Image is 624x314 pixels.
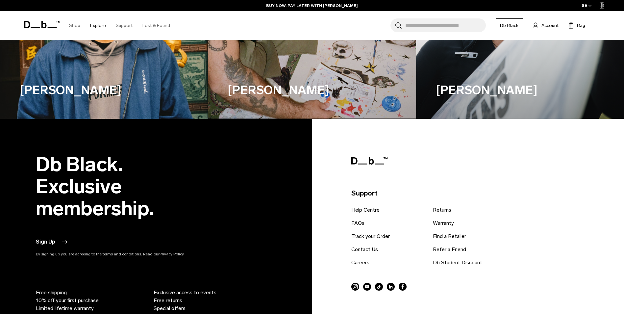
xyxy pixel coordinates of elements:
a: Db Black [496,18,523,32]
a: FAQs [351,219,364,227]
span: Free returns [154,297,182,304]
a: Privacy Policy. [160,252,185,256]
a: Account [533,21,559,29]
h3: [PERSON_NAME] [436,81,554,99]
a: Lost & Found [142,14,170,37]
button: Bag [568,21,585,29]
a: Refer a Friend [433,246,466,253]
span: Bag [577,22,585,29]
span: Exclusive access to events [154,289,216,297]
a: Warranty [433,219,454,227]
a: Shop [69,14,80,37]
a: Db Student Discount [433,259,482,267]
button: Sign Up [36,238,68,246]
span: 10% off your first purchase [36,297,99,304]
h2: Db Black. Exclusive membership. [36,153,213,220]
a: BUY NOW, PAY LATER WITH [PERSON_NAME] [266,3,358,9]
a: Find a Retailer [433,232,466,240]
a: Contact Us [351,246,378,253]
span: Free shipping [36,289,67,297]
a: Support [116,14,133,37]
h3: [PERSON_NAME] [20,81,138,99]
span: Account [541,22,559,29]
span: Special offers [154,304,186,312]
nav: Main Navigation [64,11,175,40]
a: Careers [351,259,369,267]
a: Returns [433,206,451,214]
p: Support [351,188,582,198]
span: Limited lifetime warranty [36,304,94,312]
a: Explore [90,14,106,37]
a: Track your Order [351,232,390,240]
p: By signing up you are agreeing to the terms and conditions. Read our [36,251,213,257]
h3: [PERSON_NAME] [228,81,346,99]
a: Help Centre [351,206,380,214]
